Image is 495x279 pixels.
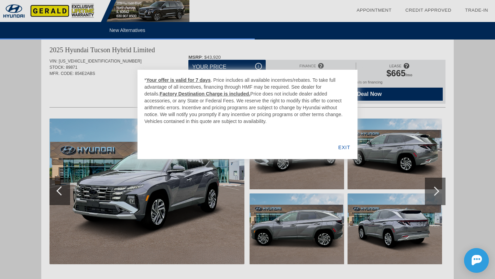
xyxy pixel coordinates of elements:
[159,91,250,97] u: Factory Destination Charge is included.
[465,8,488,13] a: Trade-In
[356,8,392,13] a: Appointment
[405,8,451,13] a: Credit Approved
[331,136,357,159] div: EXIT
[146,77,210,83] u: Your offer is valid for 7 days
[433,242,495,279] iframe: Chat Assistance
[144,77,351,125] div: * . Price includes all available incentives/rebates. To take full advantage of all incentives, fi...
